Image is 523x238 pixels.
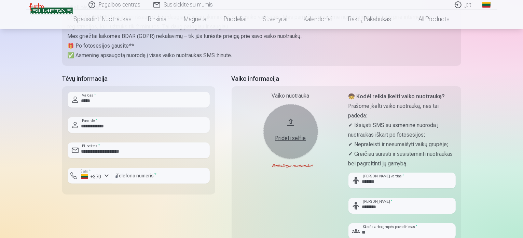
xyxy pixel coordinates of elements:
p: Prašome įkelti vaiko nuotrauką, nes tai padeda: [348,101,456,121]
div: Pridėti selfie [270,134,311,142]
label: Šalis [79,169,93,174]
button: Šalis*+370 [68,168,112,184]
p: ✔ Nepraleisti ir nesumaišyti vaikų grupėje; [348,140,456,149]
a: All products [399,10,458,29]
div: +370 [81,173,102,180]
p: 🎁 Po fotosesijos gausite** [68,41,456,51]
div: Vaiko nuotrauka [237,92,344,100]
p: ✔ Išsiųsti SMS su asmenine nuoroda į nuotraukas iškart po fotosesijos; [348,121,456,140]
a: Spausdinti nuotraukas [65,10,140,29]
img: /v3 [29,3,73,14]
p: ✅ Asmeninę apsaugotą nuorodą į visas vaiko nuotraukas SMS žinute. [68,51,456,60]
a: Kalendoriai [295,10,340,29]
a: Raktų pakabukas [340,10,399,29]
a: Puodeliai [216,10,254,29]
p: ✔ Greičiau surasti ir susisteminti nuotraukas bei pagreitinti jų gamybą. [348,149,456,168]
a: Magnetai [176,10,216,29]
div: Reikalinga nuotrauka! [237,163,344,168]
a: Suvenyrai [254,10,295,29]
button: Pridėti selfie [263,104,318,159]
a: Rinkiniai [140,10,176,29]
p: Mes griežtai laikomės BDAR (GDPR) reikalavimų – tik jūs turėsite prieigą prie savo vaiko nuotraukų. [68,32,456,41]
strong: 🧒 Kodėl reikia įkelti vaiko nuotrauką? [348,93,445,100]
h5: Tėvų informacija [62,74,215,84]
h5: Vaiko informacija [232,74,461,84]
